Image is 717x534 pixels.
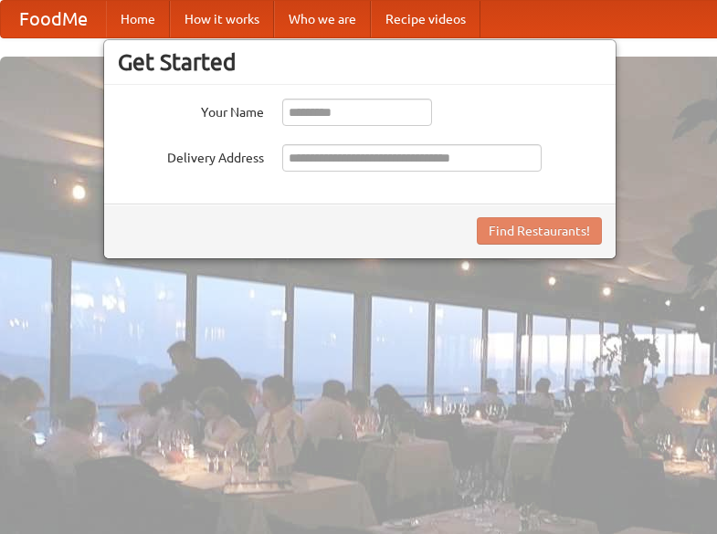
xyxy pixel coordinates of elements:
[371,1,480,37] a: Recipe videos
[274,1,371,37] a: Who we are
[1,1,106,37] a: FoodMe
[118,99,264,121] label: Your Name
[106,1,170,37] a: Home
[118,144,264,167] label: Delivery Address
[170,1,274,37] a: How it works
[477,217,602,245] button: Find Restaurants!
[118,48,602,76] h3: Get Started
